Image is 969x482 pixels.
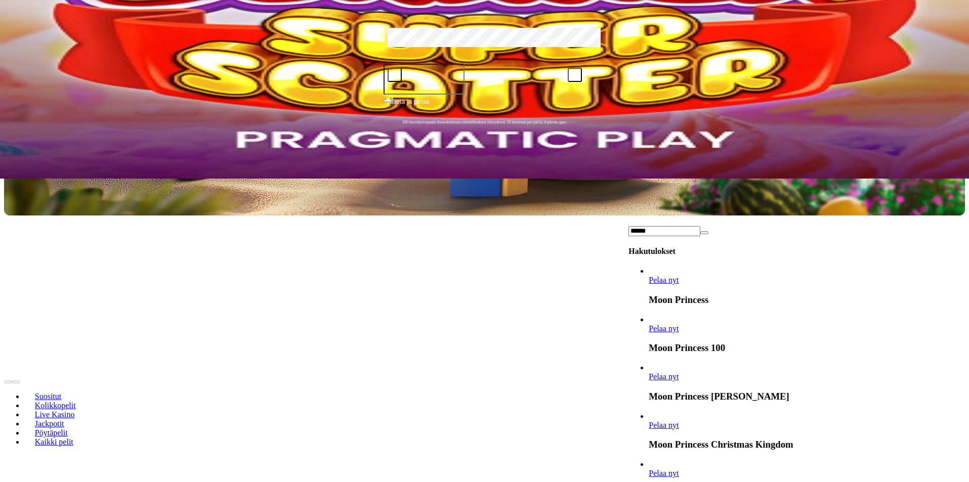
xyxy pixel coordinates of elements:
span: Pelaa nyt [649,469,679,477]
a: Moon Princess Christmas Kingdom [649,421,679,429]
button: next slide [12,380,20,383]
a: Jackpotit [24,416,74,431]
span: Pöytäpelit [31,428,72,437]
span: Suositut [31,392,65,401]
span: Pelaa nyt [649,324,679,333]
h3: Moon Princess [649,294,965,305]
a: Moon Princess 100 [649,324,679,333]
button: plus icon [568,68,582,82]
h4: Hakutulokset [628,247,965,256]
span: Jackpotit [31,419,68,428]
article: Moon Princess Christmas Kingdom [649,412,965,451]
h3: Moon Princess [PERSON_NAME] [649,391,965,402]
span: Pelaa nyt [649,372,679,381]
label: €150 [453,26,516,56]
span: € [495,69,498,78]
h3: Moon Princess 100 [649,342,965,354]
a: Moon Princess [649,276,679,284]
a: Kaikki pelit [24,434,84,450]
a: Moon Princess Trinity [649,372,679,381]
nav: Lobby [4,375,608,455]
h3: Moon Princess Christmas Kingdom [649,439,965,450]
a: Live Kasino [24,407,85,422]
span: Kolikkopelit [31,401,80,410]
span: Live Kasino [31,410,79,419]
span: Kaikki pelit [31,437,77,446]
article: Moon Princess [649,267,965,305]
input: Search [628,226,700,236]
span: € [392,96,395,102]
button: Talleta ja pelaa [384,96,586,115]
button: clear entry [700,231,708,234]
span: Pelaa nyt [649,276,679,284]
article: Moon Princess Trinity [649,363,965,402]
a: Pöytäpelit [24,425,78,441]
article: Moon Princess 100 [649,315,965,354]
a: Kolikkopelit [24,398,86,413]
label: €50 [385,26,448,56]
label: €250 [521,26,584,56]
a: Suositut [24,389,72,404]
button: minus icon [388,68,402,82]
a: Moon Princess Power of Love [649,469,679,477]
span: Talleta ja pelaa [387,97,430,115]
span: Pelaa nyt [649,421,679,429]
button: prev slide [4,380,12,383]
